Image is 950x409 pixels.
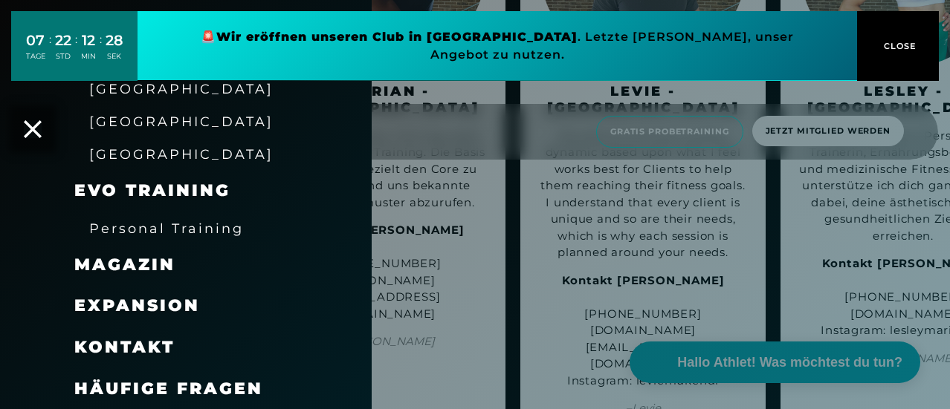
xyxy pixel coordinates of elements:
a: [GEOGRAPHIC_DATA] [89,112,274,130]
span: [GEOGRAPHIC_DATA] [89,114,274,129]
div: TAGE [26,51,45,62]
div: 28 [106,30,123,51]
div: 12 [81,30,96,51]
a: [GEOGRAPHIC_DATA] [89,145,274,163]
div: STD [55,51,71,62]
div: 07 [26,30,45,51]
div: MIN [81,51,96,62]
div: 22 [55,30,71,51]
span: CLOSE [880,39,917,53]
span: [GEOGRAPHIC_DATA] [89,146,274,162]
div: : [75,31,77,71]
div: : [100,31,102,71]
button: CLOSE [857,11,939,81]
div: : [49,31,51,71]
div: SEK [106,51,123,62]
